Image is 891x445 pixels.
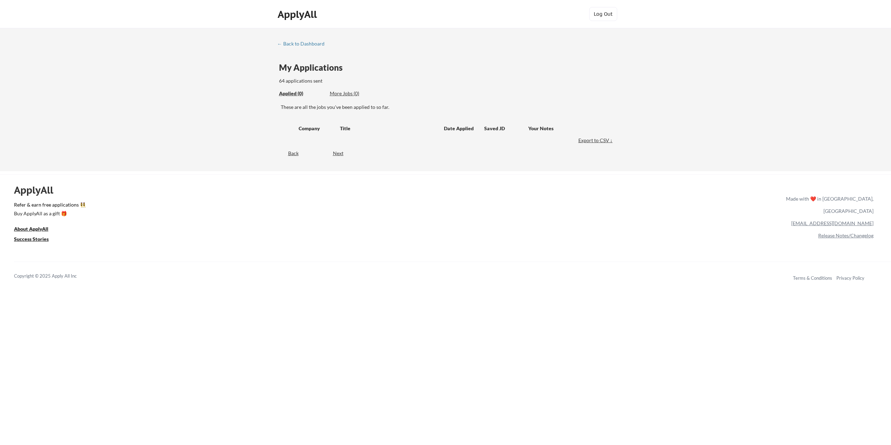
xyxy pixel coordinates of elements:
a: Success Stories [14,235,58,244]
a: Buy ApplyAll as a gift 🎁 [14,210,84,218]
a: Release Notes/Changelog [818,232,873,238]
div: More Jobs (0) [330,90,381,97]
div: Company [299,125,334,132]
a: Refer & earn free applications 👯‍♀️ [14,202,640,210]
div: These are all the jobs you've been applied to so far. [281,104,614,111]
div: My Applications [279,63,348,72]
button: Log Out [589,7,617,21]
u: About ApplyAll [14,226,48,232]
div: These are all the jobs you've been applied to so far. [279,90,325,97]
div: Next [333,150,351,157]
div: 64 applications sent [279,77,415,84]
div: Export to CSV ↓ [578,137,614,144]
div: Made with ❤️ in [GEOGRAPHIC_DATA], [GEOGRAPHIC_DATA] [783,193,873,217]
div: Title [340,125,437,132]
div: Date Applied [444,125,475,132]
div: Back [277,150,299,157]
a: About ApplyAll [14,225,58,234]
a: [EMAIL_ADDRESS][DOMAIN_NAME] [791,220,873,226]
div: Buy ApplyAll as a gift 🎁 [14,211,84,216]
div: Saved JD [484,122,528,134]
div: Applied (0) [279,90,325,97]
a: ← Back to Dashboard [277,41,330,48]
div: Copyright © 2025 Apply All Inc [14,273,95,280]
div: ApplyAll [278,8,319,20]
u: Success Stories [14,236,49,242]
div: These are job applications we think you'd be a good fit for, but couldn't apply you to automatica... [330,90,381,97]
div: ← Back to Dashboard [277,41,330,46]
a: Terms & Conditions [793,275,832,281]
div: Your Notes [528,125,608,132]
a: Privacy Policy [836,275,864,281]
div: ApplyAll [14,184,61,196]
